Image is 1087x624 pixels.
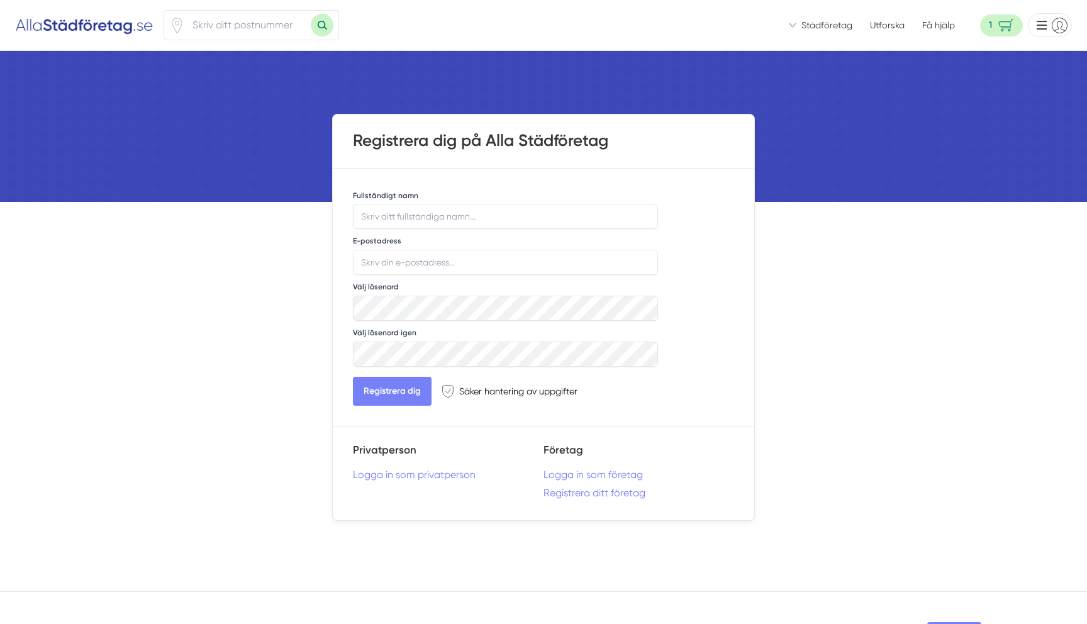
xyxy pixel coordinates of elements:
img: Alla Städföretag [15,15,153,35]
label: Välj lösenord [353,282,399,292]
a: Registrera ditt företag [543,487,734,499]
svg: Pin / Karta [169,18,185,33]
span: Få hjälp [922,19,955,31]
button: Registrera dig [353,377,432,406]
a: Logga in som privatperson [353,469,543,481]
input: Skriv din e-postadress... [353,250,658,275]
span: Städföretag [801,19,852,31]
button: Sök med postnummer [311,14,333,36]
h5: Företag [543,442,734,469]
h1: Registrera dig på Alla Städföretag [353,130,734,152]
label: E-postadress [353,236,401,246]
h5: Privatperson [353,442,543,469]
span: Klicka för att använda din position. [169,18,185,33]
div: Säker hantering av uppgifter [442,385,577,398]
a: Logga in som företag [543,469,734,481]
label: Välj lösenord igen [353,328,416,338]
input: Skriv ditt postnummer [185,11,311,40]
a: Utforska [870,19,905,31]
span: navigation-cart [980,14,1023,36]
input: Skriv ditt fullständiga namn... [353,204,658,229]
label: Fullständigt namn [353,191,418,201]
